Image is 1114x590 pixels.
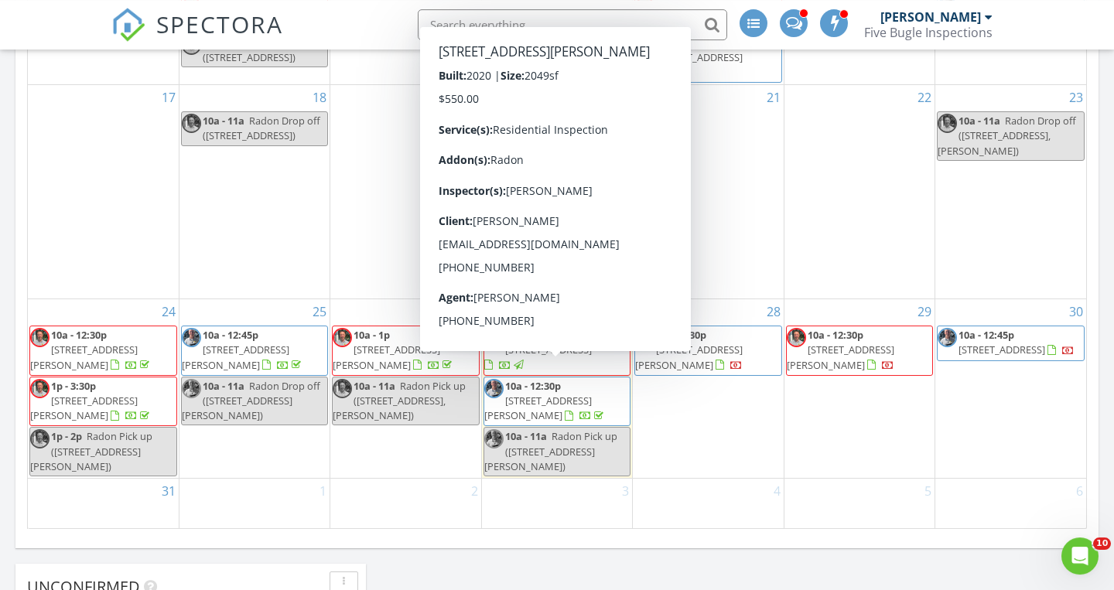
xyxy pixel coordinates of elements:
[30,429,50,448] img: img_7330.jpeg
[159,479,179,503] a: Go to August 31, 2025
[182,379,201,398] img: img_3970.jpeg
[179,478,330,529] td: Go to September 1, 2025
[484,377,630,427] a: 10a - 12:30p [STREET_ADDRESS][PERSON_NAME]
[159,299,179,324] a: Go to August 24, 2025
[159,85,179,110] a: Go to August 17, 2025
[333,343,440,371] span: [STREET_ADDRESS][PERSON_NAME]
[784,478,935,529] td: Go to September 5, 2025
[111,21,283,53] a: SPECTORA
[484,326,630,376] a: 10a - 1:15p [STREET_ADDRESS]
[332,326,479,376] a: 10a - 1p [STREET_ADDRESS][PERSON_NAME]
[937,326,1085,360] a: 10a - 12:45p [STREET_ADDRESS]
[484,379,504,398] img: img_3970.jpeg
[30,328,152,371] a: 10a - 12:30p [STREET_ADDRESS][PERSON_NAME]
[330,299,481,479] td: Go to August 26, 2025
[468,479,481,503] a: Go to September 2, 2025
[505,200,536,213] span: 1p - 2p
[505,250,550,264] span: 3:30p - 6p
[30,343,138,371] span: [STREET_ADDRESS][PERSON_NAME]
[481,299,632,479] td: Go to August 27, 2025
[333,379,352,398] img: img_7330.jpeg
[635,328,654,347] img: img_3970.jpeg
[182,114,201,133] img: img_7330.jpeg
[938,114,957,133] img: img_7330.jpeg
[787,328,894,371] a: 10a - 12:30p [STREET_ADDRESS][PERSON_NAME]
[612,85,632,110] a: Go to August 20, 2025
[481,85,632,299] td: Go to August 20, 2025
[505,165,617,193] span: Radon Pick up ([STREET_ADDRESS])
[1061,537,1099,575] iframe: Intercom live chat
[1066,85,1086,110] a: Go to August 23, 2025
[484,429,617,472] span: Radon Pick up ([STREET_ADDRESS][PERSON_NAME])
[481,478,632,529] td: Go to September 3, 2025
[203,114,320,142] span: Radon Drop off ([STREET_ADDRESS])
[484,429,504,448] img: img_3970.jpeg
[484,394,592,422] span: [STREET_ADDRESS][PERSON_NAME]
[633,299,784,479] td: Go to August 28, 2025
[505,165,547,179] span: 10a - 11a
[505,114,561,128] span: 10a - 12:30p
[30,379,50,398] img: img_7330.jpeg
[461,299,481,324] a: Go to August 26, 2025
[330,478,481,529] td: Go to September 2, 2025
[1093,537,1111,550] span: 10
[316,479,330,503] a: Go to September 1, 2025
[484,328,504,347] img: img_7330.jpeg
[634,326,781,376] a: 11a - 1:30p [STREET_ADDRESS][PERSON_NAME]
[28,478,179,529] td: Go to August 31, 2025
[484,250,504,269] img: img_3970.jpeg
[505,128,592,142] span: [STREET_ADDRESS]
[1073,479,1086,503] a: Go to September 6, 2025
[354,379,395,393] span: 10a - 11a
[51,328,107,342] span: 10a - 12:30p
[182,328,304,371] a: 10a - 12:45p [STREET_ADDRESS][PERSON_NAME]
[633,85,784,299] td: Go to August 21, 2025
[156,8,283,40] span: SPECTORA
[51,379,96,393] span: 1p - 3:30p
[771,479,784,503] a: Go to September 4, 2025
[484,328,592,371] a: 10a - 1:15p [STREET_ADDRESS]
[484,247,630,298] a: 3:30p - 6p [STREET_ADDRESS]
[935,299,1086,479] td: Go to August 30, 2025
[333,328,352,347] img: img_7330.jpeg
[309,299,330,324] a: Go to August 25, 2025
[787,343,894,371] span: [STREET_ADDRESS][PERSON_NAME]
[505,343,592,356] span: [STREET_ADDRESS]
[959,328,1014,342] span: 10a - 12:45p
[786,326,933,376] a: 10a - 12:30p [STREET_ADDRESS][PERSON_NAME]
[309,85,330,110] a: Go to August 18, 2025
[635,343,743,371] span: [STREET_ADDRESS][PERSON_NAME]
[418,9,727,40] input: Search everything...
[633,478,784,529] td: Go to September 4, 2025
[182,379,320,422] span: Radon Drop off ([STREET_ADDRESS][PERSON_NAME])
[764,85,784,110] a: Go to August 21, 2025
[505,429,547,443] span: 10a - 11a
[182,343,289,371] span: [STREET_ADDRESS][PERSON_NAME]
[938,328,957,347] img: img_3970.jpeg
[656,328,706,342] span: 11a - 1:30p
[612,299,632,324] a: Go to August 27, 2025
[914,299,935,324] a: Go to August 29, 2025
[1066,299,1086,324] a: Go to August 30, 2025
[51,429,82,443] span: 1p - 2p
[354,328,390,342] span: 10a - 1p
[619,479,632,503] a: Go to September 3, 2025
[787,328,806,347] img: img_7330.jpeg
[635,36,743,79] a: 10a - 12:30p [STREET_ADDRESS]
[181,326,328,376] a: 10a - 12:45p [STREET_ADDRESS][PERSON_NAME]
[333,328,455,371] a: 10a - 1p [STREET_ADDRESS][PERSON_NAME]
[29,326,177,376] a: 10a - 12:30p [STREET_ADDRESS][PERSON_NAME]
[505,379,561,393] span: 10a - 12:30p
[30,328,50,347] img: img_7330.jpeg
[921,479,935,503] a: Go to September 5, 2025
[959,343,1045,356] span: [STREET_ADDRESS]
[656,50,743,64] span: [STREET_ADDRESS]
[484,114,504,133] img: img_7330.jpeg
[461,85,481,110] a: Go to August 19, 2025
[333,379,466,422] span: Radon Pick up ([STREET_ADDRESS], [PERSON_NAME])
[484,379,607,422] a: 10a - 12:30p [STREET_ADDRESS][PERSON_NAME]
[484,200,504,219] img: img_7330.jpeg
[959,328,1075,356] a: 10a - 12:45p [STREET_ADDRESS]
[635,328,743,371] a: 11a - 1:30p [STREET_ADDRESS][PERSON_NAME]
[634,33,781,84] a: 10a - 12:30p [STREET_ADDRESS]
